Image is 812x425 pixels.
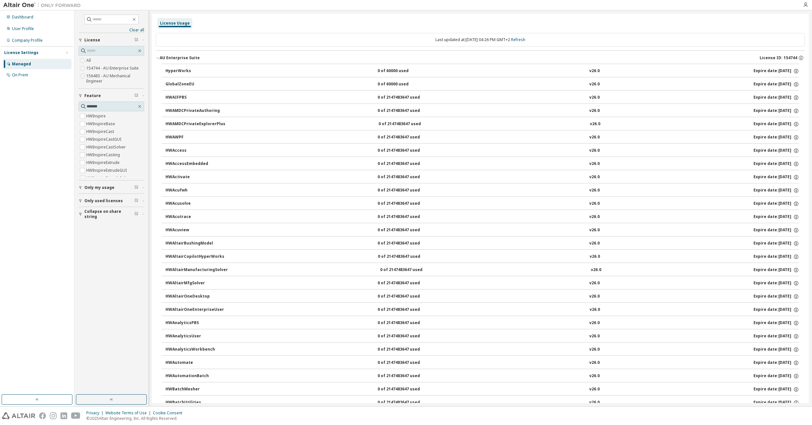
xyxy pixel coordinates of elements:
[590,307,600,313] div: v26.0
[166,210,799,224] button: HWAcutrace0 of 2147483647 usedv26.0Expire date:[DATE]
[753,68,799,74] div: Expire date: [DATE]
[753,161,799,167] div: Expire date: [DATE]
[589,241,600,246] div: v26.0
[3,2,84,8] img: Altair One
[86,143,127,151] label: HWInspireCastSolver
[86,136,123,143] label: HWInspireCastGUI
[86,174,133,182] label: HWInspireExtrudeSolver
[378,400,436,406] div: 0 of 2147483647 used
[378,95,436,101] div: 0 of 2147483647 used
[160,55,200,60] div: AU Enterprise Suite
[166,241,224,246] div: HWAltairBushingModel
[166,223,799,237] button: HWAcuview0 of 2147483647 usedv26.0Expire date:[DATE]
[590,254,600,260] div: v26.0
[166,360,224,366] div: HWAutomate
[166,64,799,78] button: HyperWorks0 of 60000 usedv26.0Expire date:[DATE]
[134,38,138,43] span: Clear filter
[166,303,799,317] button: HWAltairOneEnterpriseUser0 of 2147483647 usedv26.0Expire date:[DATE]
[166,280,224,286] div: HWAltairMfgSolver
[753,280,799,286] div: Expire date: [DATE]
[378,373,436,379] div: 0 of 2147483647 used
[12,26,34,31] div: User Profile
[378,135,436,140] div: 0 of 2147483647 used
[156,51,805,65] button: AU Enterprise SuiteLicense ID: 154744
[166,236,799,251] button: HWAltairBushingModel0 of 2147483647 usedv26.0Expire date:[DATE]
[589,294,600,300] div: v26.0
[589,214,600,220] div: v26.0
[589,400,600,406] div: v26.0
[79,89,144,103] button: Feature
[12,61,31,67] div: Managed
[166,267,228,273] div: HWAltairManufacturingSolver
[378,241,436,246] div: 0 of 2147483647 used
[753,174,799,180] div: Expire date: [DATE]
[378,108,436,114] div: 0 of 2147483647 used
[378,174,436,180] div: 0 of 2147483647 used
[156,33,805,47] div: Last updated at: [DATE] 04:26 PM GMT+2
[589,188,600,193] div: v26.0
[86,159,121,167] label: HWInspireExtrude
[60,412,67,419] img: linkedin.svg
[166,121,225,127] div: HWAMDCPrivateExplorerPlus
[379,121,437,127] div: 0 of 2147483647 used
[86,120,116,128] label: HWInspireBase
[79,27,144,33] a: Clear all
[753,400,799,406] div: Expire date: [DATE]
[378,294,436,300] div: 0 of 2147483647 used
[753,320,799,326] div: Expire date: [DATE]
[753,201,799,207] div: Expire date: [DATE]
[590,121,600,127] div: v26.0
[84,209,134,219] span: Collapse on share string
[166,254,224,260] div: HWAltairCopilotHyperWorks
[166,117,799,131] button: HWAMDCPrivateExplorerPlus0 of 2147483647 usedv26.0Expire date:[DATE]
[166,144,799,158] button: HWAccess0 of 2147483647 usedv26.0Expire date:[DATE]
[79,194,144,208] button: Only used licenses
[166,347,224,353] div: HWAnalyticsWorkbench
[166,108,224,114] div: HWAMDCPrivateAuthoring
[378,347,436,353] div: 0 of 2147483647 used
[86,128,115,136] label: HWInspireCast
[589,201,600,207] div: v26.0
[79,33,144,47] button: License
[378,307,436,313] div: 0 of 2147483647 used
[166,400,224,406] div: HWBatchUtilities
[589,82,600,87] div: v26.0
[166,148,224,154] div: HWAccess
[84,93,101,98] span: Feature
[753,227,799,233] div: Expire date: [DATE]
[39,412,46,419] img: facebook.svg
[166,214,224,220] div: HWAcutrace
[166,170,799,184] button: HWActivate0 of 2147483647 usedv26.0Expire date:[DATE]
[86,72,144,85] label: 156483 - AU Mechanical Engineer
[166,294,224,300] div: HWAltairOneDesktop
[86,167,128,174] label: HWInspireExtrudeGUI
[166,276,799,290] button: HWAltairMfgSolver0 of 2147483647 usedv26.0Expire date:[DATE]
[166,130,799,145] button: HWAWPF0 of 2147483647 usedv26.0Expire date:[DATE]
[86,151,121,159] label: HWInspireCasting
[166,396,799,410] button: HWBatchUtilities0 of 2147483647 usedv26.0Expire date:[DATE]
[166,183,799,198] button: HWAcufwh0 of 2147483647 usedv26.0Expire date:[DATE]
[166,91,799,105] button: HWAIFPBS0 of 2147483647 usedv26.0Expire date:[DATE]
[84,38,100,43] span: License
[378,82,436,87] div: 0 of 60000 used
[589,227,600,233] div: v26.0
[511,37,525,42] a: Refresh
[166,157,799,171] button: HWAccessEmbedded0 of 2147483647 usedv26.0Expire date:[DATE]
[166,197,799,211] button: HWAcusolve0 of 2147483647 usedv26.0Expire date:[DATE]
[166,373,224,379] div: HWAutomationBatch
[591,267,601,273] div: v26.0
[378,333,436,339] div: 0 of 2147483647 used
[86,112,107,120] label: HWInspire
[589,174,600,180] div: v26.0
[166,227,224,233] div: HWAcuview
[753,360,799,366] div: Expire date: [DATE]
[753,387,799,392] div: Expire date: [DATE]
[134,212,138,217] span: Clear filter
[166,289,799,304] button: HWAltairOneDesktop0 of 2147483647 usedv26.0Expire date:[DATE]
[589,347,600,353] div: v26.0
[166,161,224,167] div: HWAccessEmbedded
[153,410,186,416] div: Cookie Consent
[134,93,138,98] span: Clear filter
[166,263,799,277] button: HWAltairManufacturingSolver0 of 2147483647 usedv26.0Expire date:[DATE]
[378,201,436,207] div: 0 of 2147483647 used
